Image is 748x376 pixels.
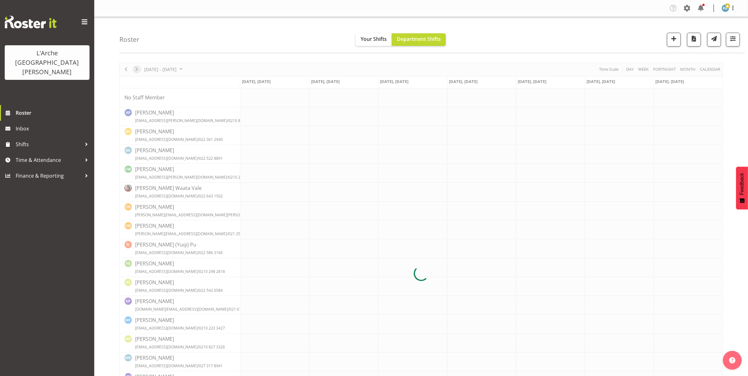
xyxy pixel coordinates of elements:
[392,33,446,46] button: Department Shifts
[16,155,82,165] span: Time & Attendance
[361,36,387,42] span: Your Shifts
[707,33,721,47] button: Send a list of all shifts for the selected filtered period to all rostered employees.
[16,108,91,118] span: Roster
[397,36,441,42] span: Department Shifts
[356,33,392,46] button: Your Shifts
[16,124,91,133] span: Inbox
[729,357,735,363] img: help-xxl-2.png
[119,36,139,43] h4: Roster
[726,33,740,47] button: Filter Shifts
[687,33,701,47] button: Download a PDF of the roster according to the set date range.
[11,48,83,77] div: L'Arche [GEOGRAPHIC_DATA][PERSON_NAME]
[667,33,681,47] button: Add a new shift
[736,167,748,209] button: Feedback - Show survey
[5,16,57,28] img: Rosterit website logo
[16,140,82,149] span: Shifts
[739,173,745,195] span: Feedback
[16,171,82,180] span: Finance & Reporting
[722,4,729,12] img: robin-buch3407.jpg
